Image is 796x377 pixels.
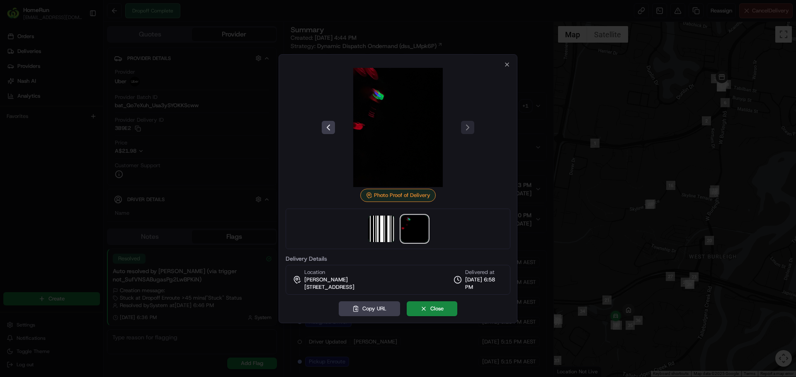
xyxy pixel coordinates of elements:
[304,276,348,283] span: [PERSON_NAME]
[465,276,503,291] span: [DATE] 6:58 PM
[360,189,436,202] div: Photo Proof of Delivery
[304,283,354,291] span: [STREET_ADDRESS]
[286,256,510,262] label: Delivery Details
[304,269,325,276] span: Location
[338,68,458,187] img: photo_proof_of_delivery image
[368,216,395,242] img: barcode_scan_on_pickup image
[407,301,457,316] button: Close
[339,301,400,316] button: Copy URL
[465,269,503,276] span: Delivered at
[401,216,428,242] img: photo_proof_of_delivery image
